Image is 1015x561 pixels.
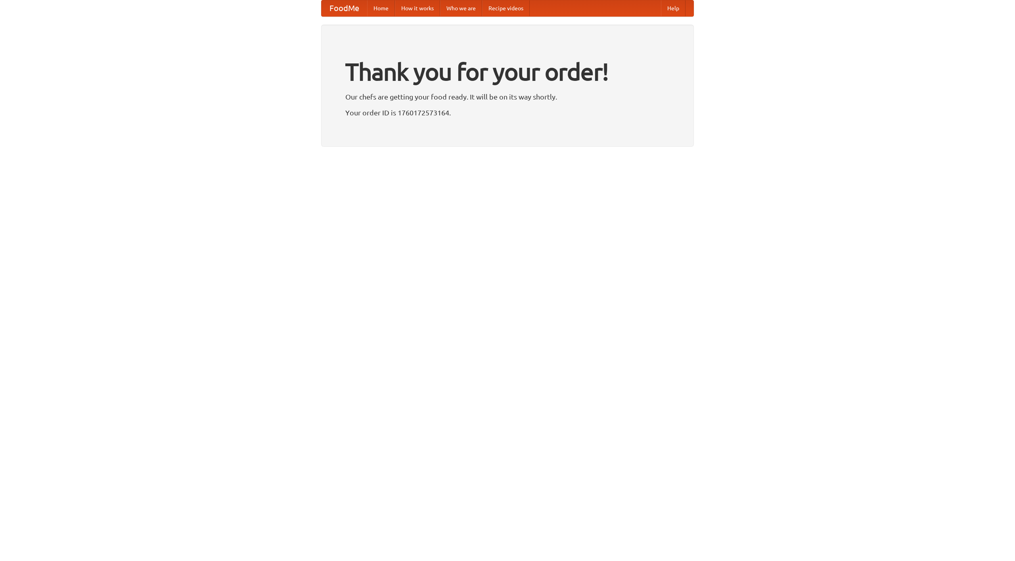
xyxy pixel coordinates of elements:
h1: Thank you for your order! [345,53,670,91]
p: Our chefs are getting your food ready. It will be on its way shortly. [345,91,670,103]
a: Who we are [440,0,482,16]
a: How it works [395,0,440,16]
p: Your order ID is 1760172573164. [345,107,670,119]
a: Recipe videos [482,0,530,16]
a: Home [367,0,395,16]
a: FoodMe [322,0,367,16]
a: Help [661,0,686,16]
